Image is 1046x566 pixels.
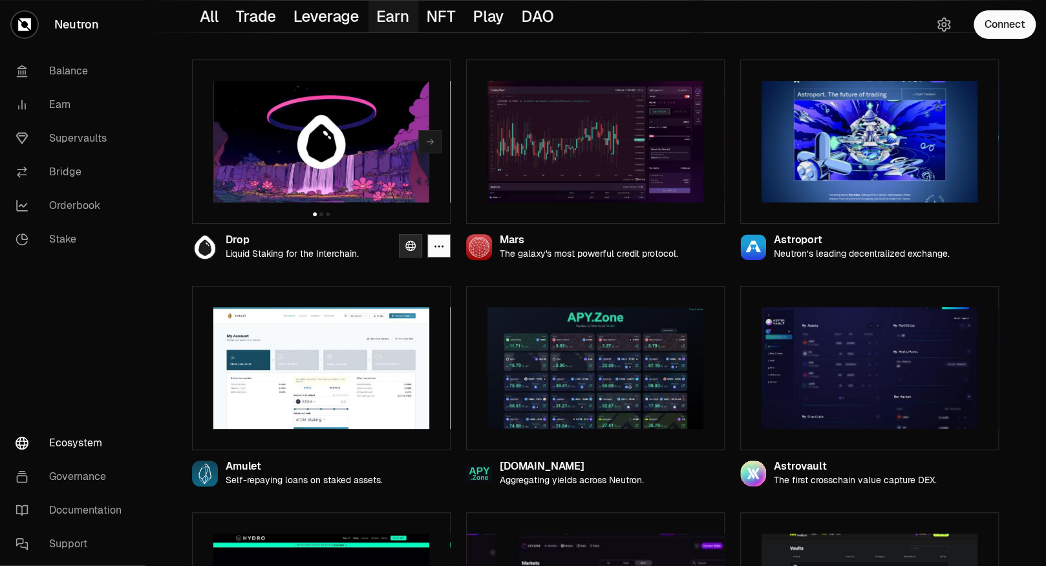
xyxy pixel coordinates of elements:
button: All [192,1,228,32]
a: Governance [5,460,140,494]
a: Orderbook [5,189,140,223]
a: Supervaults [5,122,140,155]
a: Ecosystem [5,426,140,460]
button: Leverage [285,1,368,32]
img: Apy.Zone preview image [487,307,703,429]
div: Astroport [774,235,950,246]
div: Mars [500,235,678,246]
img: Drop preview image [213,81,429,202]
a: Stake [5,223,140,256]
button: NFT [419,1,465,32]
img: Mars preview image [487,81,703,202]
p: The first crosschain value capture DEX. [774,475,937,486]
p: Aggregating yields across Neutron. [500,475,644,486]
button: Play [465,1,513,32]
p: Neutron’s leading decentralized exchange. [774,248,950,259]
div: Astrovault [774,461,937,472]
div: [DOMAIN_NAME] [500,461,644,472]
img: Astrovault preview image [762,307,977,429]
img: Astroport preview image [762,81,977,202]
a: Earn [5,88,140,122]
a: Support [5,527,140,561]
button: Connect [974,10,1036,39]
div: Drop [226,235,359,246]
div: Amulet [226,461,383,472]
a: Balance [5,54,140,88]
img: Amulet preview image [213,307,429,429]
button: Trade [228,1,286,32]
a: Documentation [5,494,140,527]
button: Earn [368,1,418,32]
p: Liquid Staking for the Interchain. [226,248,359,259]
button: DAO [513,1,563,32]
p: Self-repaying loans on staked assets. [226,475,383,486]
a: Bridge [5,155,140,189]
p: The galaxy's most powerful credit protocol. [500,248,678,259]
